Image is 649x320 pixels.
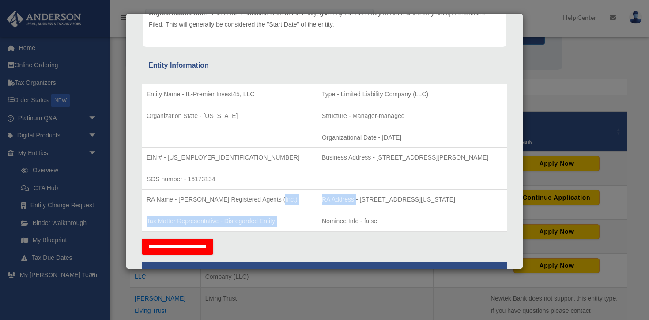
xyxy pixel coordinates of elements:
[147,152,313,163] p: EIN # - [US_EMPLOYER_IDENTIFICATION_NUMBER]
[149,8,500,30] p: This is the Formation Date of the entity, given by the Secretary of State when they stamp the Art...
[147,174,313,185] p: SOS number - 16173134
[148,59,501,72] div: Entity Information
[322,110,502,122] p: Structure - Manager-managed
[142,262,507,284] th: Tax Information
[322,132,502,143] p: Organizational Date - [DATE]
[147,110,313,122] p: Organization State - [US_STATE]
[322,216,502,227] p: Nominee Info - false
[322,152,502,163] p: Business Address - [STREET_ADDRESS][PERSON_NAME]
[322,194,502,205] p: RA Address - [STREET_ADDRESS][US_STATE]
[147,89,313,100] p: Entity Name - IL-Premier Invest45, LLC
[147,216,313,227] p: Tax Matter Representative - Disregarded Entity
[149,10,211,17] span: Organizational Date -
[322,89,502,100] p: Type - Limited Liability Company (LLC)
[147,194,313,205] p: RA Name - [PERSON_NAME] Registered Agents (Inc.)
